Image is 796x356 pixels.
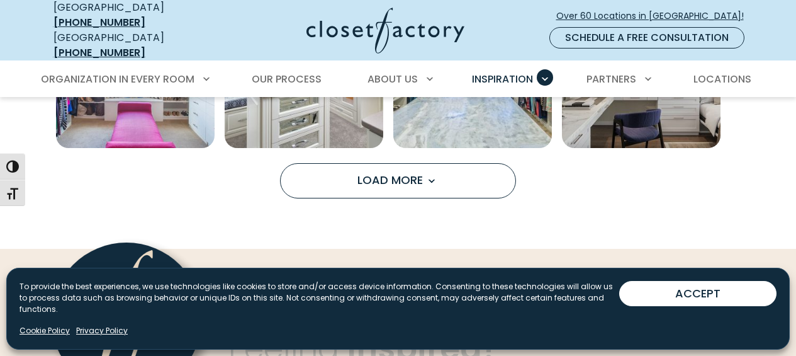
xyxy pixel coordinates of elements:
button: ACCEPT [619,281,776,306]
a: [PHONE_NUMBER] [53,15,145,30]
a: Privacy Policy [76,325,128,336]
span: Our Process [252,72,322,86]
span: Partners [586,72,636,86]
nav: Primary Menu [32,62,765,97]
span: About Us [367,72,418,86]
a: Cookie Policy [20,325,70,336]
a: Schedule a Free Consultation [549,27,744,49]
div: [GEOGRAPHIC_DATA] [53,30,208,60]
span: Load More [357,172,439,188]
img: Closet Factory Logo [306,8,464,54]
span: Locations [693,72,751,86]
a: [PHONE_NUMBER] [53,45,145,60]
p: To provide the best experiences, we use technologies like cookies to store and/or access device i... [20,281,619,315]
span: Inspiration [472,72,533,86]
span: Organization in Every Room [41,72,194,86]
span: Over 60 Locations in [GEOGRAPHIC_DATA]! [556,9,754,23]
a: Over 60 Locations in [GEOGRAPHIC_DATA]! [556,5,754,27]
button: Load more inspiration gallery images [280,163,516,198]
